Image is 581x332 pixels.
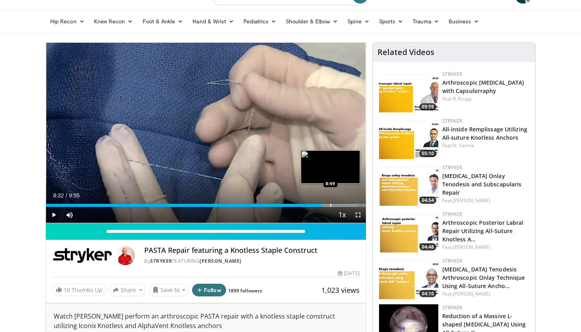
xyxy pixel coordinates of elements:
a: Stryker [442,258,462,264]
a: R. Krupp [453,95,472,102]
div: Feat. [442,95,529,102]
img: f0e53f01-d5db-4f12-81ed-ecc49cba6117.150x105_q85_crop-smart_upscale.jpg [379,164,438,206]
a: Stryker [442,164,462,171]
div: Feat. [442,290,529,298]
a: Knee Recon [89,13,138,29]
a: Arthroscopic Posterior Labral Repair Utilizing All-Suture Knotless A… [442,219,524,243]
button: Playback Rate [334,207,350,223]
div: Feat. [442,142,529,149]
span: 9:55 [69,192,79,199]
a: Foot & Ankle [138,13,188,29]
button: Play [46,207,62,223]
img: Stryker [52,246,113,265]
a: Stryker [442,71,462,78]
span: 04:54 [419,197,436,204]
span: 10 [64,286,70,294]
span: / [66,192,67,199]
span: 04:48 [419,243,436,250]
span: 09:59 [419,103,436,110]
a: Pediatrics [239,13,281,29]
a: N. Verma [453,142,474,149]
span: 04:10 [419,290,436,297]
a: Stryker [150,258,172,264]
a: Stryker [442,211,462,218]
div: [DATE] [338,270,359,277]
a: Trauma [408,13,444,29]
img: Avatar [116,246,135,265]
a: 1899 followers [228,287,262,294]
a: [MEDICAL_DATA] Onlay Tenodesis and Subscapularis Repair [442,172,522,196]
a: Stryker [442,304,462,311]
button: Mute [62,207,77,223]
a: 05:10 [379,118,438,159]
a: 04:48 [379,211,438,252]
button: Share [109,284,146,296]
a: All-inside Remplissage Utilizing All-suture Knotless Anchors [442,125,527,141]
img: 0dbaa052-54c8-49be-8279-c70a6c51c0f9.150x105_q85_crop-smart_upscale.jpg [379,118,438,159]
img: d2f6a426-04ef-449f-8186-4ca5fc42937c.150x105_q85_crop-smart_upscale.jpg [379,211,438,252]
img: image.jpeg [301,150,360,184]
button: Fullscreen [350,207,366,223]
a: [PERSON_NAME] [453,197,490,204]
span: 1,023 views [321,285,360,295]
span: 05:10 [419,150,436,157]
video-js: Video Player [46,43,366,223]
div: Progress Bar [46,204,366,207]
a: 04:54 [379,164,438,206]
h4: PASTA Repair featuring a Knotless Staple Construct [144,246,359,255]
div: Feat. [442,197,529,204]
a: [MEDICAL_DATA] Tenodesis Arthroscopic Onlay Technique Using All-Suture Ancho… [442,266,525,290]
a: Hip Recon [45,13,89,29]
div: By FEATURING [144,258,359,265]
h4: Related Videos [377,47,434,57]
a: 04:10 [379,258,438,299]
img: dd3c9599-9b8f-4523-a967-19256dd67964.150x105_q85_crop-smart_upscale.jpg [379,258,438,299]
a: [PERSON_NAME] [200,258,241,264]
a: Arthroscopic [MEDICAL_DATA] with Capsulorraphy [442,79,524,95]
a: Shoulder & Elbow [281,13,343,29]
button: Follow [192,284,226,296]
button: Save to [149,284,189,296]
a: 10 Thumbs Up [52,284,106,296]
img: c8a3b2cc-5bd4-4878-862c-e86fdf4d853b.150x105_q85_crop-smart_upscale.jpg [379,71,438,112]
a: Sports [374,13,408,29]
a: [PERSON_NAME] [453,244,490,250]
span: 8:32 [53,192,64,199]
div: Feat. [442,244,529,251]
a: Stryker [442,118,462,124]
a: 09:59 [379,71,438,112]
a: [PERSON_NAME] [453,290,490,297]
a: Hand & Wrist [188,13,239,29]
a: Spine [343,13,374,29]
a: Business [444,13,484,29]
